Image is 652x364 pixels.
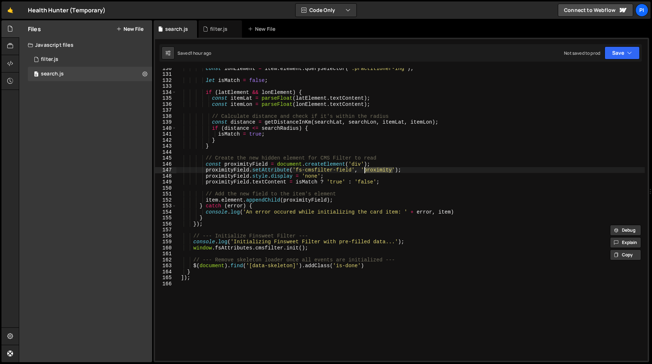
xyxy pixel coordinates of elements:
div: 138 [155,113,176,120]
h2: Files [28,25,41,33]
div: 147 [155,167,176,173]
button: Copy [610,249,641,260]
a: 🤙 [1,1,19,19]
div: 137 [155,107,176,113]
button: Debug [610,225,641,236]
div: 154 [155,209,176,215]
div: 145 [155,155,176,161]
div: 149 [155,179,176,185]
div: 136 [155,102,176,108]
div: filter.js [210,25,227,33]
div: 146 [155,161,176,167]
div: 140 [155,125,176,132]
div: 163 [155,263,176,269]
div: New File [248,25,278,33]
button: New File [116,26,143,32]
div: 143 [155,143,176,149]
div: 130 [155,66,176,72]
div: 150 [155,185,176,191]
div: 131 [155,71,176,78]
div: 1 hour ago [191,50,212,56]
div: 157 [155,227,176,233]
button: Explain [610,237,641,248]
div: Saved [177,50,211,56]
div: 164 [155,269,176,275]
div: search.js [165,25,188,33]
div: 162 [155,257,176,263]
div: 132 [155,78,176,84]
div: 159 [155,239,176,245]
div: 139 [155,119,176,125]
div: filter.js [41,56,58,63]
div: search.js [41,71,64,77]
div: 135 [155,95,176,102]
div: Not saved to prod [564,50,600,56]
a: Connect to Webflow [558,4,633,17]
div: 134 [155,90,176,96]
div: 142 [155,137,176,144]
div: 151 [155,191,176,197]
div: 156 [155,221,176,227]
button: Save [605,46,640,59]
div: 158 [155,233,176,239]
div: 144 [155,149,176,156]
div: 148 [155,173,176,179]
div: 16494/45041.js [28,67,152,81]
button: Code Only [296,4,356,17]
div: 155 [155,215,176,221]
div: 16494/44708.js [28,52,152,67]
div: 161 [155,251,176,257]
div: 133 [155,83,176,90]
div: 141 [155,131,176,137]
div: Health Hunter (Temporary) [28,6,105,15]
span: 0 [34,72,38,78]
div: 153 [155,203,176,209]
a: Pi [635,4,648,17]
div: Javascript files [19,38,152,52]
div: 166 [155,281,176,287]
div: 165 [155,275,176,281]
div: 160 [155,245,176,251]
div: 152 [155,197,176,203]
